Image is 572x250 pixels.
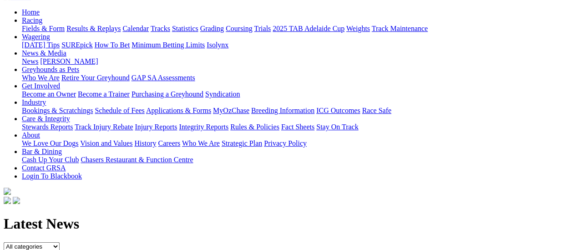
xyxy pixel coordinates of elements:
[22,172,82,180] a: Login To Blackbook
[22,98,46,106] a: Industry
[22,107,93,114] a: Bookings & Scratchings
[22,41,60,49] a: [DATE] Tips
[22,74,568,82] div: Greyhounds as Pets
[22,90,568,98] div: Get Involved
[61,74,130,82] a: Retire Your Greyhound
[22,8,40,16] a: Home
[22,90,76,98] a: Become an Owner
[281,123,314,131] a: Fact Sheets
[22,107,568,115] div: Industry
[22,66,79,73] a: Greyhounds as Pets
[22,115,70,122] a: Care & Integrity
[22,156,79,163] a: Cash Up Your Club
[172,25,198,32] a: Statistics
[4,215,568,232] h1: Latest News
[22,148,62,155] a: Bar & Dining
[316,123,358,131] a: Stay On Track
[372,25,428,32] a: Track Maintenance
[182,139,220,147] a: Who We Are
[135,123,177,131] a: Injury Reports
[22,25,65,32] a: Fields & Form
[134,139,156,147] a: History
[22,74,60,82] a: Who We Are
[4,188,11,195] img: logo-grsa-white.png
[22,57,568,66] div: News & Media
[251,107,314,114] a: Breeding Information
[95,41,130,49] a: How To Bet
[81,156,193,163] a: Chasers Restaurant & Function Centre
[22,164,66,172] a: Contact GRSA
[151,25,170,32] a: Tracks
[66,25,121,32] a: Results & Replays
[205,90,240,98] a: Syndication
[75,123,133,131] a: Track Injury Rebate
[22,139,78,147] a: We Love Our Dogs
[226,25,253,32] a: Coursing
[22,33,50,41] a: Wagering
[316,107,360,114] a: ICG Outcomes
[207,41,228,49] a: Isolynx
[222,139,262,147] a: Strategic Plan
[132,41,205,49] a: Minimum Betting Limits
[132,90,203,98] a: Purchasing a Greyhound
[22,25,568,33] div: Racing
[22,123,73,131] a: Stewards Reports
[273,25,344,32] a: 2025 TAB Adelaide Cup
[61,41,92,49] a: SUREpick
[22,41,568,49] div: Wagering
[213,107,249,114] a: MyOzChase
[158,139,180,147] a: Careers
[80,139,132,147] a: Vision and Values
[95,107,144,114] a: Schedule of Fees
[22,131,40,139] a: About
[230,123,279,131] a: Rules & Policies
[22,139,568,148] div: About
[200,25,224,32] a: Grading
[22,49,66,57] a: News & Media
[362,107,391,114] a: Race Safe
[13,197,20,204] img: twitter.svg
[132,74,195,82] a: GAP SA Assessments
[78,90,130,98] a: Become a Trainer
[179,123,228,131] a: Integrity Reports
[346,25,370,32] a: Weights
[146,107,211,114] a: Applications & Forms
[40,57,98,65] a: [PERSON_NAME]
[264,139,307,147] a: Privacy Policy
[22,57,38,65] a: News
[22,156,568,164] div: Bar & Dining
[254,25,271,32] a: Trials
[4,197,11,204] img: facebook.svg
[22,16,42,24] a: Racing
[122,25,149,32] a: Calendar
[22,123,568,131] div: Care & Integrity
[22,82,60,90] a: Get Involved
